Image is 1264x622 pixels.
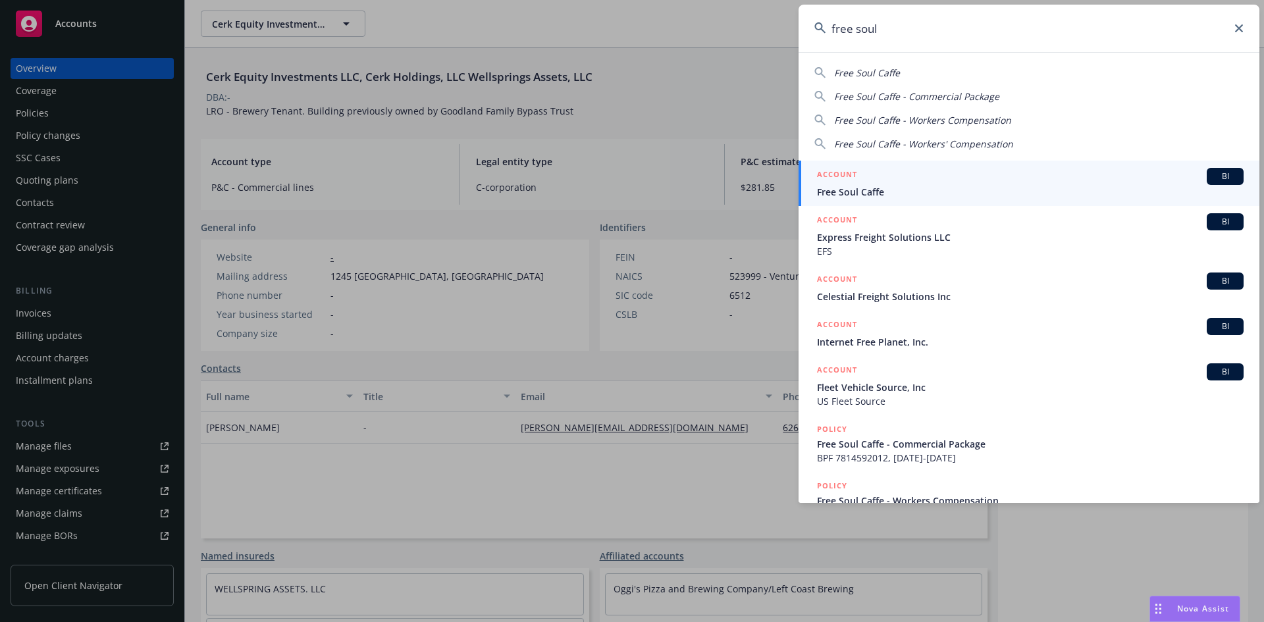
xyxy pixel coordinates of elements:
span: Free Soul Caffe [834,66,900,79]
span: Free Soul Caffe - Workers Compensation [834,114,1011,126]
span: Nova Assist [1177,603,1229,614]
span: BI [1212,216,1238,228]
h5: ACCOUNT [817,363,857,379]
input: Search... [799,5,1259,52]
a: ACCOUNTBIInternet Free Planet, Inc. [799,311,1259,356]
h5: ACCOUNT [817,318,857,334]
span: Free Soul Caffe [817,185,1244,199]
span: US Fleet Source [817,394,1244,408]
span: Free Soul Caffe - Commercial Package [834,90,999,103]
a: ACCOUNTBIFleet Vehicle Source, IncUS Fleet Source [799,356,1259,415]
span: Celestial Freight Solutions Inc [817,290,1244,303]
button: Nova Assist [1149,596,1240,622]
div: Drag to move [1150,596,1167,621]
h5: POLICY [817,479,847,492]
span: Internet Free Planet, Inc. [817,335,1244,349]
span: BI [1212,275,1238,287]
span: BI [1212,366,1238,378]
h5: ACCOUNT [817,272,857,288]
span: Free Soul Caffe - Workers' Compensation [834,138,1013,150]
a: ACCOUNTBIFree Soul Caffe [799,161,1259,206]
span: Free Soul Caffe - Workers Compensation [817,494,1244,507]
h5: POLICY [817,423,847,436]
span: BI [1212,321,1238,332]
h5: ACCOUNT [817,168,857,184]
h5: ACCOUNT [817,213,857,229]
a: ACCOUNTBIExpress Freight Solutions LLCEFS [799,206,1259,265]
span: Express Freight Solutions LLC [817,230,1244,244]
a: POLICYFree Soul Caffe - Commercial PackageBPF 7814592012, [DATE]-[DATE] [799,415,1259,472]
span: Fleet Vehicle Source, Inc [817,380,1244,394]
span: BPF 7814592012, [DATE]-[DATE] [817,451,1244,465]
a: ACCOUNTBICelestial Freight Solutions Inc [799,265,1259,311]
span: BI [1212,170,1238,182]
span: Free Soul Caffe - Commercial Package [817,437,1244,451]
a: POLICYFree Soul Caffe - Workers Compensation [799,472,1259,529]
span: EFS [817,244,1244,258]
